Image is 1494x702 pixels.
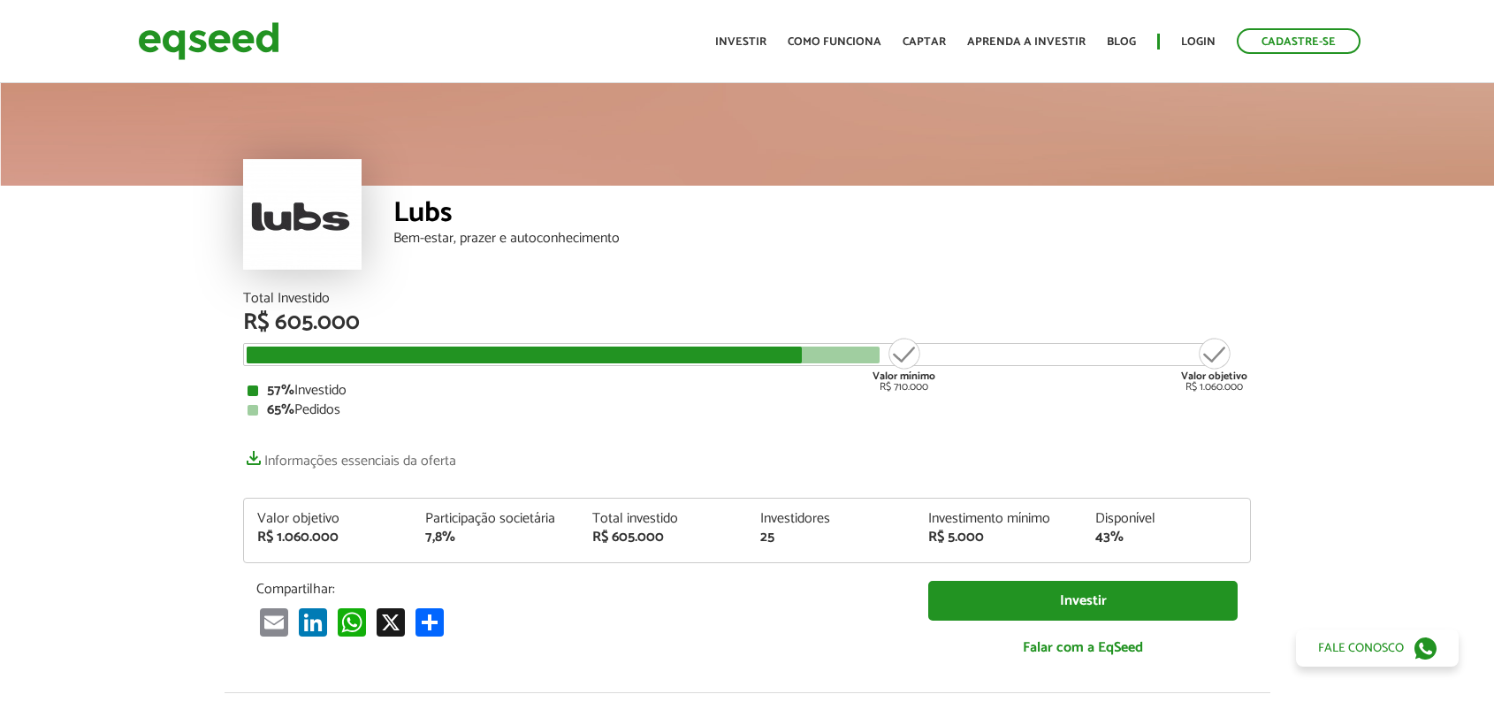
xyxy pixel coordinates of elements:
[871,336,937,393] div: R$ 710.000
[1181,36,1216,48] a: Login
[425,530,567,545] div: 7,8%
[928,581,1238,621] a: Investir
[248,384,1246,398] div: Investido
[1095,530,1237,545] div: 43%
[1181,336,1247,393] div: R$ 1.060.000
[243,444,456,469] a: Informações essenciais da oferta
[295,607,331,636] a: LinkedIn
[412,607,447,636] a: Compartilhar
[1181,368,1247,385] strong: Valor objetivo
[873,368,935,385] strong: Valor mínimo
[1107,36,1136,48] a: Blog
[425,512,567,526] div: Participação societária
[967,36,1086,48] a: Aprenda a investir
[393,232,1251,246] div: Bem-estar, prazer e autoconhecimento
[267,398,294,422] strong: 65%
[715,36,766,48] a: Investir
[243,311,1251,334] div: R$ 605.000
[1095,512,1237,526] div: Disponível
[393,199,1251,232] div: Lubs
[788,36,881,48] a: Como funciona
[243,292,1251,306] div: Total Investido
[928,512,1070,526] div: Investimento mínimo
[256,581,902,598] p: Compartilhar:
[334,607,370,636] a: WhatsApp
[928,530,1070,545] div: R$ 5.000
[760,512,902,526] div: Investidores
[248,403,1246,417] div: Pedidos
[928,630,1238,666] a: Falar com a EqSeed
[138,18,279,65] img: EqSeed
[760,530,902,545] div: 25
[592,512,734,526] div: Total investido
[903,36,946,48] a: Captar
[267,378,294,402] strong: 57%
[373,607,408,636] a: X
[1296,630,1459,667] a: Fale conosco
[256,607,292,636] a: Email
[257,530,399,545] div: R$ 1.060.000
[1237,28,1361,54] a: Cadastre-se
[257,512,399,526] div: Valor objetivo
[592,530,734,545] div: R$ 605.000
